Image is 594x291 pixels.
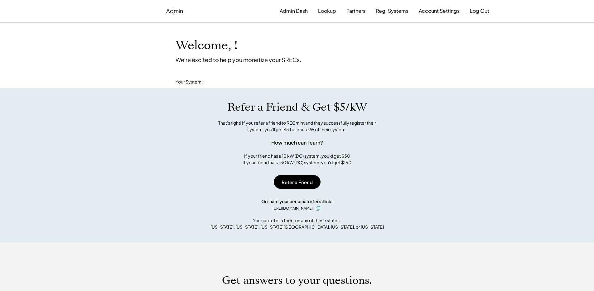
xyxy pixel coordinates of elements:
div: [URL][DOMAIN_NAME] [273,206,313,211]
div: If your friend has a 10 kW (DC) system, you'd get $50 If your friend has a 30 kW (DC) system, you... [243,153,351,166]
h1: Refer a Friend & Get $5/kW [227,101,367,114]
button: Account Settings [419,5,460,17]
div: How much can I earn? [271,139,323,146]
button: Partners [346,5,365,17]
button: Lookup [318,5,336,17]
h1: Welcome, ! [176,38,254,53]
div: We're excited to help you monetize your SRECs. [176,56,301,63]
div: Or share your personal referral link: [261,198,333,205]
div: You can refer a friend in any of these states: [US_STATE], [US_STATE], [US_STATE][GEOGRAPHIC_DATA... [210,217,384,230]
h1: Get answers to your questions. [222,274,372,287]
button: Refer a Friend [274,175,321,189]
div: Your System: [176,79,203,85]
button: Admin Dash [280,5,308,17]
button: click to copy [314,205,322,212]
button: Reg. Systems [376,5,408,17]
img: yH5BAEAAAAALAAAAAABAAEAAAIBRAA7 [105,7,157,15]
button: Log Out [470,5,489,17]
div: That's right! If you refer a friend to RECmint and they successfully register their system, you'l... [211,120,383,133]
div: Admin [166,7,183,14]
